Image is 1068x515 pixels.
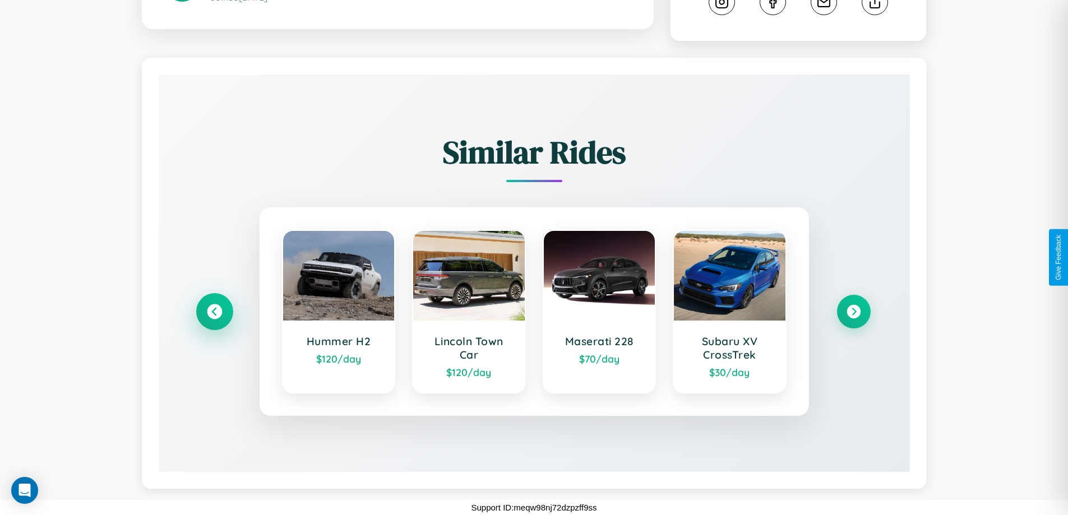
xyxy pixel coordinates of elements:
div: Open Intercom Messenger [11,477,38,504]
h3: Maserati 228 [555,335,644,348]
h2: Similar Rides [198,131,871,174]
h3: Lincoln Town Car [424,335,514,361]
h3: Subaru XV CrossTrek [685,335,774,361]
a: Lincoln Town Car$120/day [412,230,526,393]
a: Subaru XV CrossTrek$30/day [673,230,787,393]
p: Support ID: meqw98nj72dzpzff9ss [471,500,597,515]
div: $ 70 /day [555,352,644,365]
div: $ 120 /day [294,352,383,365]
a: Maserati 228$70/day [543,230,656,393]
a: Hummer H2$120/day [282,230,396,393]
div: Give Feedback [1055,235,1062,280]
div: $ 30 /day [685,366,774,378]
div: $ 120 /day [424,366,514,378]
h3: Hummer H2 [294,335,383,348]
